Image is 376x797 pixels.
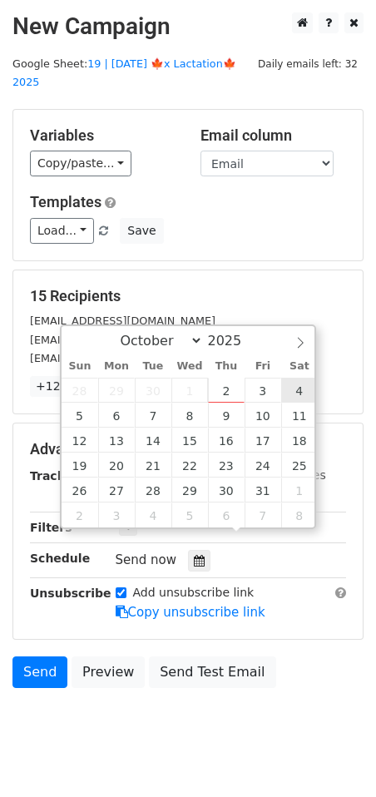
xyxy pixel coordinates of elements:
[245,453,281,478] span: October 24, 2025
[171,453,208,478] span: October 22, 2025
[62,502,98,527] span: November 2, 2025
[98,453,135,478] span: October 20, 2025
[260,467,325,484] label: UTM Codes
[200,126,346,145] h5: Email column
[135,478,171,502] span: October 28, 2025
[293,717,376,797] iframe: Chat Widget
[171,502,208,527] span: November 5, 2025
[171,428,208,453] span: October 15, 2025
[208,502,245,527] span: November 6, 2025
[133,584,255,601] label: Add unsubscribe link
[281,403,318,428] span: October 11, 2025
[98,502,135,527] span: November 3, 2025
[30,440,346,458] h5: Advanced
[30,126,176,145] h5: Variables
[208,361,245,372] span: Thu
[208,403,245,428] span: October 9, 2025
[12,656,67,688] a: Send
[12,57,236,89] small: Google Sheet:
[245,361,281,372] span: Fri
[135,361,171,372] span: Tue
[135,453,171,478] span: October 21, 2025
[252,57,364,70] a: Daily emails left: 32
[62,403,98,428] span: October 5, 2025
[245,428,281,453] span: October 17, 2025
[281,453,318,478] span: October 25, 2025
[30,552,90,565] strong: Schedule
[208,453,245,478] span: October 23, 2025
[30,587,111,600] strong: Unsubscribe
[98,428,135,453] span: October 13, 2025
[62,361,98,372] span: Sun
[203,333,263,349] input: Year
[62,378,98,403] span: September 28, 2025
[30,314,215,327] small: [EMAIL_ADDRESS][DOMAIN_NAME]
[30,287,346,305] h5: 15 Recipients
[135,502,171,527] span: November 4, 2025
[171,361,208,372] span: Wed
[30,151,131,176] a: Copy/paste...
[30,193,101,210] a: Templates
[30,352,215,364] small: [EMAIL_ADDRESS][DOMAIN_NAME]
[171,403,208,428] span: October 8, 2025
[12,57,236,89] a: 19 | [DATE] 🍁x Lactation🍁 2025
[116,552,177,567] span: Send now
[281,378,318,403] span: October 4, 2025
[120,218,163,244] button: Save
[245,478,281,502] span: October 31, 2025
[62,478,98,502] span: October 26, 2025
[281,361,318,372] span: Sat
[135,403,171,428] span: October 7, 2025
[30,469,86,483] strong: Tracking
[245,403,281,428] span: October 10, 2025
[281,478,318,502] span: November 1, 2025
[171,378,208,403] span: October 1, 2025
[30,376,100,397] a: +12 more
[135,428,171,453] span: October 14, 2025
[30,521,72,534] strong: Filters
[116,605,265,620] a: Copy unsubscribe link
[208,428,245,453] span: October 16, 2025
[98,378,135,403] span: September 29, 2025
[135,378,171,403] span: September 30, 2025
[98,403,135,428] span: October 6, 2025
[281,502,318,527] span: November 8, 2025
[98,361,135,372] span: Mon
[98,478,135,502] span: October 27, 2025
[30,218,94,244] a: Load...
[62,428,98,453] span: October 12, 2025
[149,656,275,688] a: Send Test Email
[245,502,281,527] span: November 7, 2025
[208,478,245,502] span: October 30, 2025
[171,478,208,502] span: October 29, 2025
[245,378,281,403] span: October 3, 2025
[208,378,245,403] span: October 2, 2025
[62,453,98,478] span: October 19, 2025
[281,428,318,453] span: October 18, 2025
[30,334,215,346] small: [EMAIL_ADDRESS][DOMAIN_NAME]
[252,55,364,73] span: Daily emails left: 32
[72,656,145,688] a: Preview
[12,12,364,41] h2: New Campaign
